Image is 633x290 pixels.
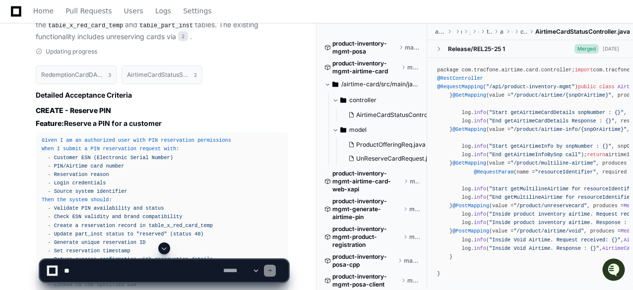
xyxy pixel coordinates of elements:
svg: Directory [340,94,346,106]
span: "resourceIdentifier" [535,169,596,175]
button: AirtimeCardStatusServiceImpl.java2 [122,65,202,84]
span: : [109,197,112,203]
span: Given I am an authorized user with PIN reservation permissions When I submit a PIN reservation re... [42,137,231,152]
span: product-inventory-mgmt-airtime-card [332,59,399,75]
button: /airtime-card/src/main/java/com/tracfone/airtime/card [324,76,420,92]
iframe: Open customer support [601,257,628,284]
span: product-inventory-mgmt-airtime-card-web-xapi [332,170,402,193]
span: product-inventory-mgmt-posa [332,40,397,56]
span: /airtime-card/src/main/java/com/tracfone/airtime/card [341,80,420,88]
span: - [48,188,51,194]
span: PIN/Airtime card number [54,163,125,169]
span: info [474,211,486,217]
span: info [474,110,486,116]
span: - [48,231,51,237]
span: Login credentials [54,180,106,186]
div: We're offline, but we'll be back soon! [34,84,144,92]
span: Generate unique reservation ID [54,239,146,245]
span: tracfone [605,67,630,73]
span: class [599,84,615,90]
span: com [478,28,479,36]
span: - [48,214,51,220]
span: model [349,126,367,134]
span: product-inventory-mgmt-product-registration [332,225,401,249]
span: 3 [108,71,111,79]
span: - [48,155,51,161]
span: - [48,239,51,245]
span: ProductOfferingReq.java [356,141,426,149]
span: master [410,177,420,185]
span: tracfone [474,67,498,73]
span: info [474,194,486,200]
button: controller [332,92,428,108]
span: @PostMapping [452,203,489,209]
span: Create a reservation record in table_x_red_card_temp [54,223,213,229]
code: table_part_inst [137,21,195,30]
span: @GetMapping [452,126,486,132]
span: tracfone [487,28,492,36]
span: @GetMapping [452,160,486,166]
span: controller [541,67,572,73]
span: Merged [574,44,599,54]
button: RedemptionCardDAOImpl.java3 [36,65,117,84]
span: AirtimeCardStatusController.java [356,111,449,119]
strong: CREATE - Reserve PIN [36,106,111,115]
span: master [409,233,420,241]
span: master [405,44,420,52]
span: Source system identifier [54,188,127,194]
span: - [48,163,51,169]
span: Then the system should [42,197,109,203]
span: airtime [502,67,523,73]
span: "End getAirtimeCardDetails Response : {}" [489,118,615,124]
span: @RestController [437,75,483,81]
span: return [587,152,605,158]
span: master [409,205,420,213]
img: 1756235613930-3d25f9e4-fa56-45dd-b3ad-e072dfbd1548 [10,74,28,92]
span: controller [349,96,377,104]
span: Settings [183,8,211,14]
span: Update part_inst status to "reserved" (status 40) [54,231,204,237]
span: "/product/multiline-airtime" [510,160,596,166]
span: "/product/unreservecard" [513,203,587,209]
span: 2 [178,31,188,41]
span: Pull Requests [65,8,112,14]
span: Pylon [99,104,120,112]
code: table_x_red_card_temp [46,21,125,30]
span: "Inside Void Airtime. Request received: {}" [489,237,621,243]
button: ProductOfferingReq.java [344,138,430,152]
span: @GetMapping [452,92,486,98]
span: info [474,220,486,226]
span: airtime-card [435,28,445,36]
span: Users [124,8,143,14]
h1: RedemptionCardDAOImpl.java [41,72,103,78]
span: Home [33,8,54,14]
img: PlayerZero [10,10,30,30]
div: Start new chat [34,74,163,84]
button: AirtimeCardStatusController.java [344,108,430,122]
span: "Start getAirtimeCardDetails snpNumber : {}" [489,110,624,116]
span: card [526,67,538,73]
div: package com. . . . ; com. . . . .*; org. . . ; org. . . . . ; org. . . . . ; org. . . . . ; org. ... [437,66,623,278]
span: 2 [194,71,197,79]
h2: Detailed Acceptance Criteria [36,90,288,100]
span: : [176,146,179,152]
span: "/product/airtime-info/{snpOrAirtime}" [510,126,627,132]
span: - [48,223,51,229]
span: Customer ESN (Electronic Serial Number) [54,155,173,161]
span: - [48,172,51,177]
span: AirtimeCardStatusController.java [535,28,630,36]
div: Release/REL25-25 1 [448,45,505,53]
span: Check ESN validity and brand compatibility [54,214,183,220]
span: "/product/airtime/{snpOrAirtime}" [510,92,611,98]
span: public [578,84,596,90]
span: "/api/product-inventory-mgmt" [486,84,575,90]
span: UnReserveCardRequest.java [356,155,438,163]
span: airtime [500,28,504,36]
span: controller [520,28,527,36]
span: info [474,118,486,124]
span: info [474,186,486,192]
svg: Directory [332,78,338,90]
span: "End getAirtimeInfoBySnp call" [489,152,581,158]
